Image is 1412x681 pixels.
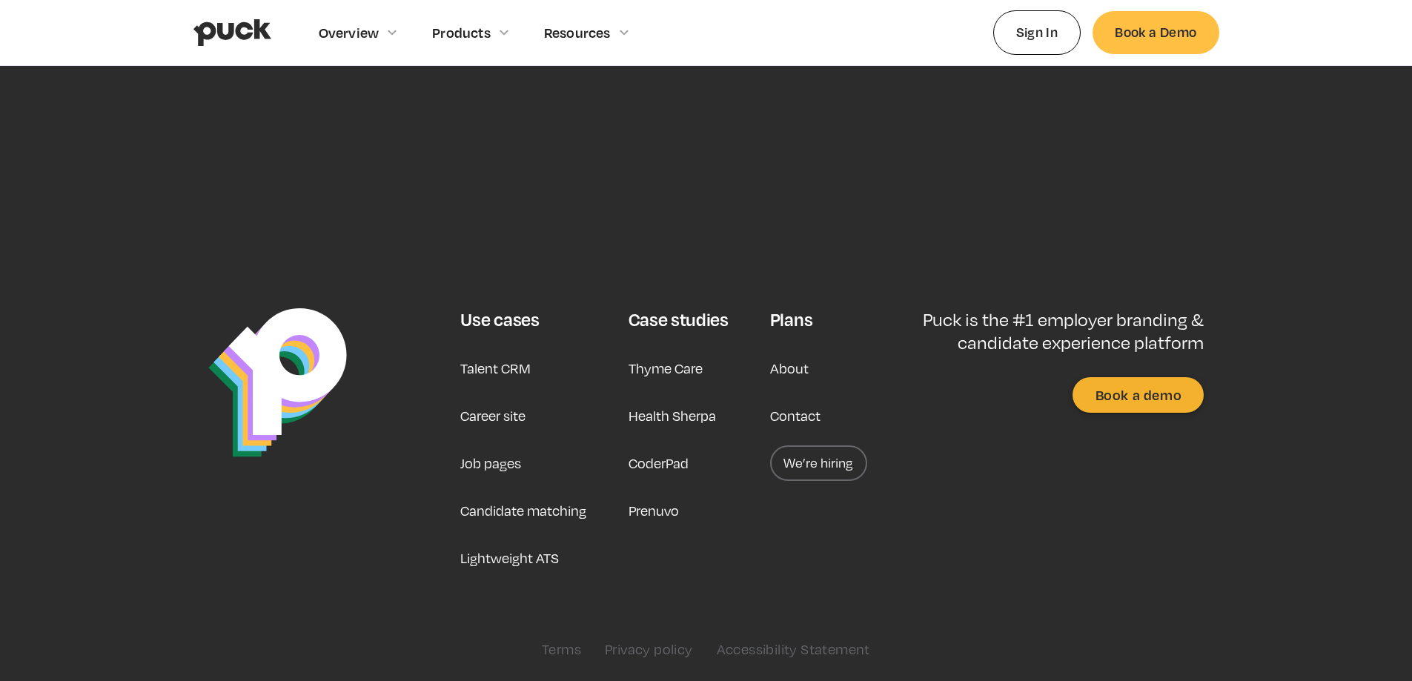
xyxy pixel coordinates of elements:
[460,493,586,528] a: Candidate matching
[629,308,729,330] div: Case studies
[460,445,521,481] a: Job pages
[460,540,559,576] a: Lightweight ATS
[717,641,870,657] a: Accessibility Statement
[770,445,867,481] a: We’re hiring
[770,351,809,386] a: About
[629,493,679,528] a: Prenuvo
[770,398,821,433] a: Contact
[544,24,611,41] div: Resources
[542,641,581,657] a: Terms
[629,398,716,433] a: Health Sherpa
[208,308,347,457] img: Puck Logo
[460,351,531,386] a: Talent CRM
[1093,11,1219,53] a: Book a Demo
[319,24,379,41] div: Overview
[770,308,812,330] div: Plans
[460,398,526,433] a: Career site
[605,641,693,657] a: Privacy policy
[629,445,689,481] a: CoderPad
[629,351,703,386] a: Thyme Care
[1073,377,1204,413] a: Book a demo
[993,10,1081,54] a: Sign In
[460,308,539,330] div: Use cases
[882,308,1204,353] p: Puck is the #1 employer branding & candidate experience platform
[432,24,491,41] div: Products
